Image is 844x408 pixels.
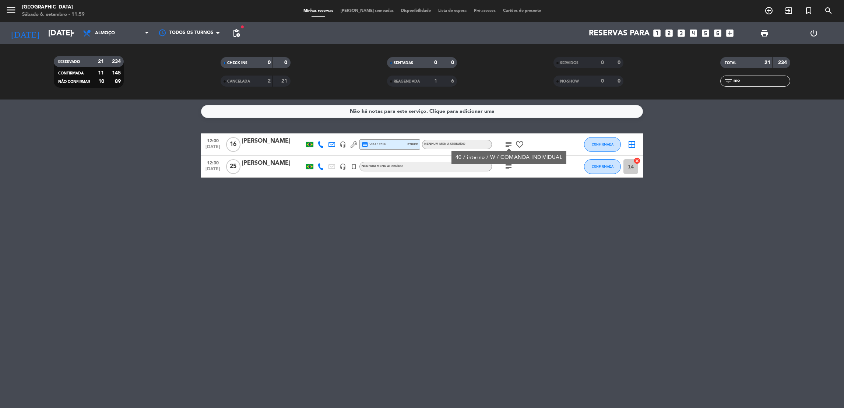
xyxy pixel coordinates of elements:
strong: 234 [112,59,122,64]
span: Almoço [95,31,115,36]
span: Reservas para [589,29,650,38]
span: Minhas reservas [300,9,337,13]
i: power_settings_new [809,29,818,38]
i: cancel [633,157,641,164]
div: [PERSON_NAME] [242,158,304,168]
span: RESERVAR MESA [759,4,779,17]
i: turned_in_not [804,6,813,15]
span: [DATE] [204,144,222,153]
span: print [760,29,769,38]
i: looks_5 [701,28,710,38]
i: search [824,6,833,15]
strong: 1 [434,79,437,84]
span: stripe [407,142,418,147]
span: [PERSON_NAME] semeadas [337,9,397,13]
span: visa * 2518 [362,141,386,148]
strong: 0 [268,60,271,65]
span: 12:00 [204,136,222,144]
strong: 0 [601,60,604,65]
div: [PERSON_NAME] [242,136,304,146]
span: 12:30 [204,158,222,167]
i: menu [6,4,17,15]
i: looks_6 [713,28,722,38]
div: Não há notas para este serviço. Clique para adicionar uma [350,107,495,116]
span: 16 [226,137,240,152]
div: Sábado 6. setembro - 11:59 [22,11,85,18]
i: add_circle_outline [764,6,773,15]
i: subject [504,162,513,171]
i: filter_list [724,77,733,86]
span: pending_actions [232,29,241,38]
strong: 21 [98,59,104,64]
span: fiber_manual_record [240,25,245,29]
strong: 11 [98,70,104,76]
span: SERVIDOS [560,61,579,65]
span: SENTADAS [394,61,413,65]
strong: 0 [434,60,437,65]
span: CHECK INS [227,61,247,65]
span: TOTAL [725,61,736,65]
strong: 10 [98,79,104,84]
i: looks_3 [676,28,686,38]
span: Lista de espera [435,9,470,13]
span: REAGENDADA [394,80,420,83]
strong: 89 [115,79,122,84]
i: turned_in_not [351,163,357,170]
strong: 6 [451,79,456,84]
i: credit_card [362,141,368,148]
span: CONFIRMADA [58,72,84,75]
span: NÃO CONFIRMAR [58,80,90,84]
span: Nenhum menu atribuído [362,165,403,168]
span: CONFIRMADA [592,164,613,168]
i: favorite_border [515,140,524,149]
div: LOG OUT [789,22,838,44]
i: subject [504,140,513,149]
span: CANCELADA [227,80,250,83]
span: PESQUISA [819,4,838,17]
i: border_all [627,140,636,149]
strong: 234 [778,60,788,65]
span: 25 [226,159,240,174]
span: [DATE] [204,167,222,175]
button: menu [6,4,17,18]
i: headset_mic [340,141,346,148]
strong: 145 [112,70,122,76]
i: arrow_drop_down [68,29,77,38]
span: CONFIRMADA [592,142,613,146]
i: add_box [725,28,735,38]
strong: 0 [451,60,456,65]
i: [DATE] [6,25,45,41]
strong: 0 [284,60,289,65]
span: RESERVADO [58,60,80,64]
strong: 0 [618,79,622,84]
div: 40 / interno / W / COMANDA INDIVIDUAL [456,154,563,161]
i: looks_one [652,28,662,38]
strong: 0 [601,79,604,84]
strong: 21 [281,79,289,84]
i: exit_to_app [784,6,793,15]
span: Cartões de presente [499,9,545,13]
button: CONFIRMADA [584,159,621,174]
span: Nenhum menu atribuído [424,143,465,146]
span: Reserva especial [799,4,819,17]
span: NO-SHOW [560,80,579,83]
span: WALK IN [779,4,799,17]
span: Disponibilidade [397,9,435,13]
div: [GEOGRAPHIC_DATA] [22,4,85,11]
i: looks_two [664,28,674,38]
span: Pré-acessos [470,9,499,13]
input: Filtrar por nome... [733,77,790,85]
i: looks_4 [689,28,698,38]
strong: 0 [618,60,622,65]
i: headset_mic [340,163,346,170]
strong: 21 [764,60,770,65]
button: CONFIRMADA [584,137,621,152]
strong: 2 [268,79,271,84]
